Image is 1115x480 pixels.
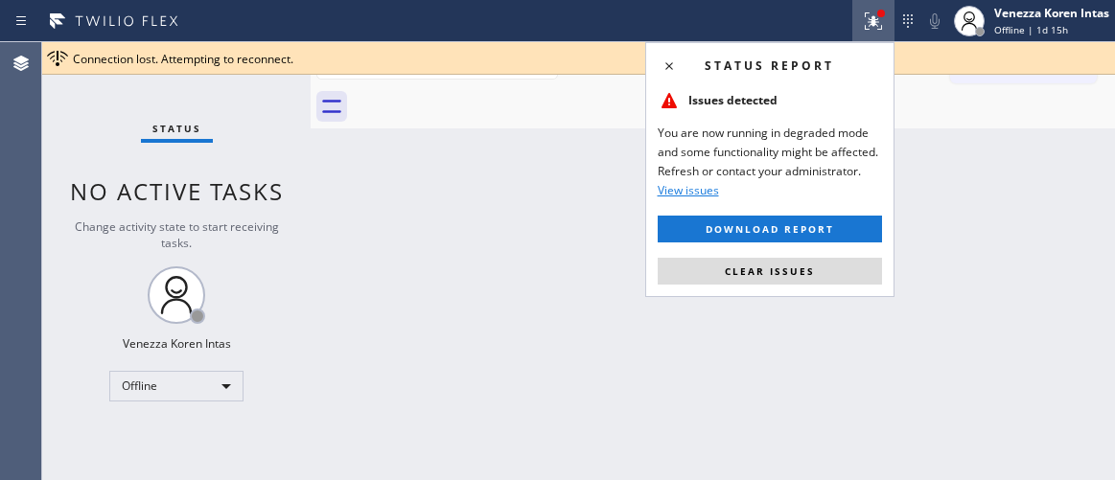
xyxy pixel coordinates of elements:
[75,218,279,251] span: Change activity state to start receiving tasks.
[994,23,1068,36] span: Offline | 1d 15h
[123,335,231,352] div: Venezza Koren Intas
[152,122,201,135] span: Status
[70,175,284,207] span: No active tasks
[73,51,293,67] span: Connection lost. Attempting to reconnect.
[921,8,948,34] button: Mute
[109,371,244,401] div: Offline
[994,5,1109,21] div: Venezza Koren Intas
